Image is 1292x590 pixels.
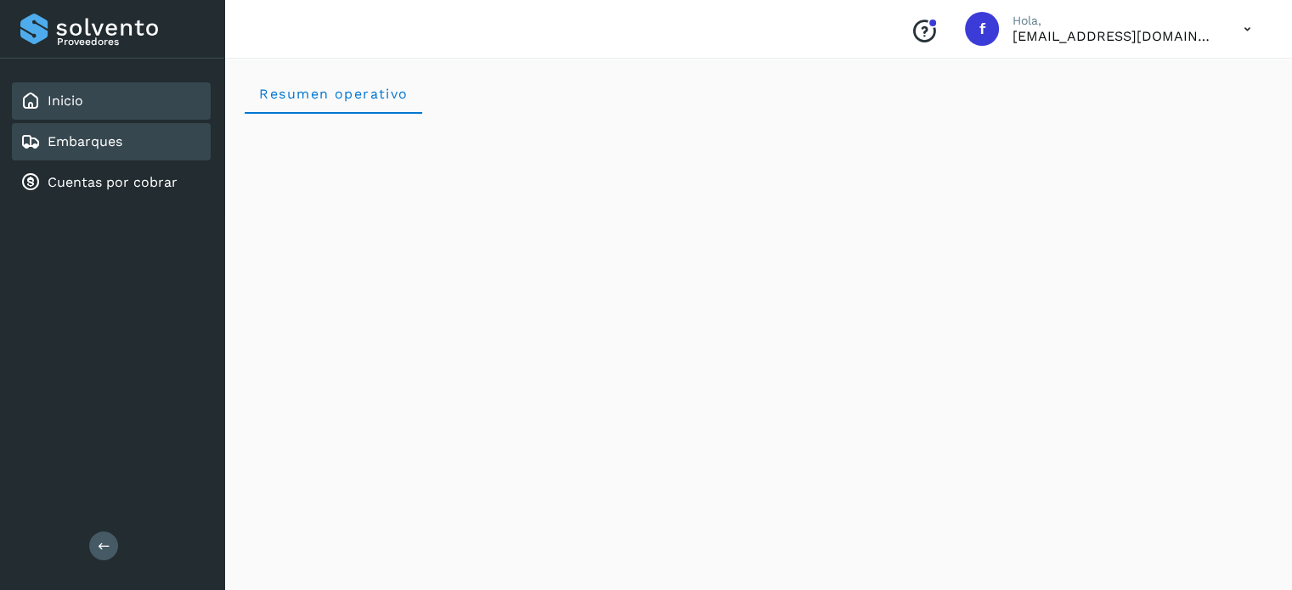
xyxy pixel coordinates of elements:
[1013,28,1216,44] p: fyc3@mexamerik.com
[48,174,178,190] a: Cuentas por cobrar
[48,133,122,149] a: Embarques
[12,123,211,160] div: Embarques
[12,164,211,201] div: Cuentas por cobrar
[1013,14,1216,28] p: Hola,
[12,82,211,120] div: Inicio
[57,36,204,48] p: Proveedores
[48,93,83,109] a: Inicio
[258,86,409,102] span: Resumen operativo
